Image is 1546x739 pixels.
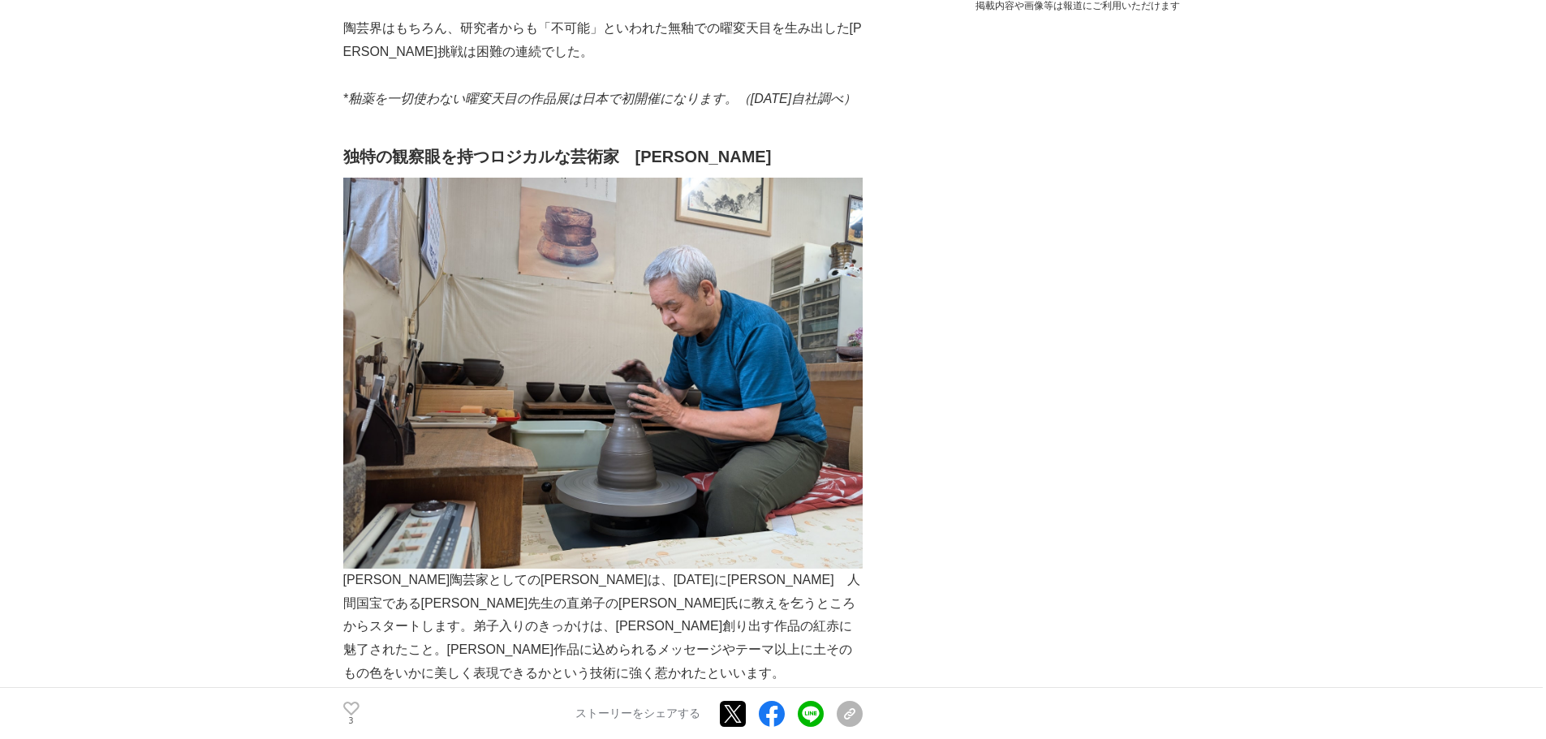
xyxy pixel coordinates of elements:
[575,707,700,721] p: ストーリーをシェアする
[343,178,863,685] p: [PERSON_NAME]陶芸家としての[PERSON_NAME]は、[DATE]に[PERSON_NAME] 人間国宝である[PERSON_NAME]先生の直弟子の[PERSON_NAME]氏...
[343,17,863,64] p: 陶芸界はもちろん、研究者からも「不可能」といわれた無釉での曜変天目を生み出した[PERSON_NAME]挑戦は困難の連続でした。
[343,92,857,105] em: *釉薬を一切使わない曜変天目の作品展は日本で初開催になります。（[DATE]自社調べ）
[343,148,772,165] strong: 独特の観察眼を持つロジカルな芸術家 [PERSON_NAME]
[343,178,863,569] img: thumbnail_c40620d0-52cf-11ef-8b1b-918f9226f499.jpg
[343,717,360,725] p: 3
